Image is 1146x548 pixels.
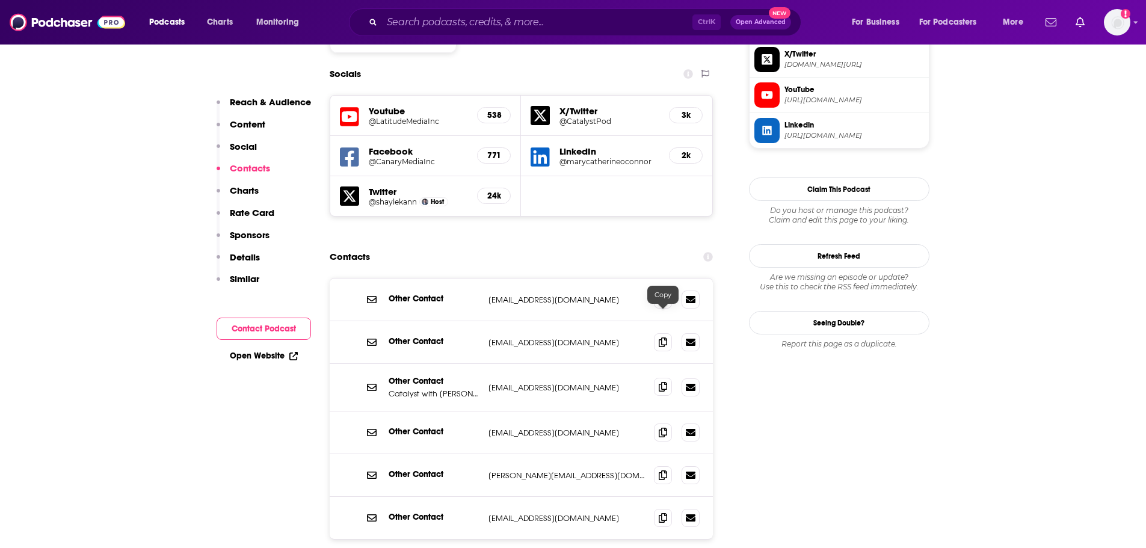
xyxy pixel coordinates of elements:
[422,199,428,205] img: Shayle Kann
[736,19,786,25] span: Open Advanced
[749,272,929,292] div: Are we missing an episode or update? Use this to check the RSS feed immediately.
[330,63,361,85] h2: Socials
[1121,9,1130,19] svg: Add a profile image
[217,318,311,340] button: Contact Podcast
[754,118,924,143] a: Linkedin[URL][DOMAIN_NAME]
[382,13,692,32] input: Search podcasts, credits, & more...
[217,185,259,207] button: Charts
[389,389,479,399] p: Catalyst with [PERSON_NAME] Podcast Email
[1003,14,1023,31] span: More
[559,105,659,117] h5: X/Twitter
[784,49,924,60] span: X/Twitter
[217,141,257,163] button: Social
[431,198,444,206] span: Host
[488,470,645,481] p: [PERSON_NAME][EMAIL_ADDRESS][DOMAIN_NAME]
[1071,12,1089,32] a: Show notifications dropdown
[217,119,265,141] button: Content
[488,383,645,393] p: [EMAIL_ADDRESS][DOMAIN_NAME]
[248,13,315,32] button: open menu
[217,229,270,251] button: Sponsors
[230,273,259,285] p: Similar
[488,513,645,523] p: [EMAIL_ADDRESS][DOMAIN_NAME]
[647,286,679,304] div: Copy
[559,157,659,166] a: @marycatherineoconnor
[230,141,257,152] p: Social
[1104,9,1130,35] img: User Profile
[217,162,270,185] button: Contacts
[749,177,929,201] button: Claim This Podcast
[730,15,791,29] button: Open AdvancedNew
[749,339,929,349] div: Report this page as a duplicate.
[679,110,692,120] h5: 3k
[911,13,994,32] button: open menu
[784,60,924,69] span: twitter.com/CatalystPod
[256,14,299,31] span: Monitoring
[749,206,929,215] span: Do you host or manage this podcast?
[199,13,240,32] a: Charts
[369,146,468,157] h5: Facebook
[217,273,259,295] button: Similar
[369,105,468,117] h5: Youtube
[1041,12,1061,32] a: Show notifications dropdown
[692,14,721,30] span: Ctrl K
[230,207,274,218] p: Rate Card
[389,336,479,346] p: Other Contact
[230,229,270,241] p: Sponsors
[217,251,260,274] button: Details
[389,469,479,479] p: Other Contact
[369,117,468,126] a: @LatitudeMediaInc
[369,186,468,197] h5: Twitter
[749,206,929,225] div: Claim and edit this page to your liking.
[360,8,813,36] div: Search podcasts, credits, & more...
[843,13,914,32] button: open menu
[784,120,924,131] span: Linkedin
[230,119,265,130] p: Content
[217,96,311,119] button: Reach & Audience
[919,14,977,31] span: For Podcasters
[207,14,233,31] span: Charts
[994,13,1038,32] button: open menu
[487,150,501,161] h5: 771
[369,157,468,166] a: @CanaryMediaInc
[487,110,501,120] h5: 538
[230,351,298,361] a: Open Website
[749,244,929,268] button: Refresh Feed
[1104,9,1130,35] span: Logged in as AlkaNara
[330,245,370,268] h2: Contacts
[217,207,274,229] button: Rate Card
[141,13,200,32] button: open menu
[488,295,645,305] p: [EMAIL_ADDRESS][DOMAIN_NAME]
[852,14,899,31] span: For Business
[784,131,924,140] span: https://www.linkedin.com/in/marycatherineoconnor
[679,150,692,161] h5: 2k
[754,47,924,72] a: X/Twitter[DOMAIN_NAME][URL]
[754,82,924,108] a: YouTube[URL][DOMAIN_NAME]
[389,512,479,522] p: Other Contact
[230,96,311,108] p: Reach & Audience
[389,426,479,437] p: Other Contact
[769,7,790,19] span: New
[749,311,929,334] a: Seeing Double?
[784,84,924,95] span: YouTube
[149,14,185,31] span: Podcasts
[389,294,479,304] p: Other Contact
[559,117,659,126] h5: @CatalystPod
[784,96,924,105] span: https://www.youtube.com/@LatitudeMediaInc
[389,376,479,386] p: Other Contact
[230,185,259,196] p: Charts
[488,428,645,438] p: [EMAIL_ADDRESS][DOMAIN_NAME]
[230,251,260,263] p: Details
[369,197,417,206] a: @shaylekann
[10,11,125,34] img: Podchaser - Follow, Share and Rate Podcasts
[230,162,270,174] p: Contacts
[1104,9,1130,35] button: Show profile menu
[559,146,659,157] h5: LinkedIn
[487,191,501,201] h5: 24k
[488,337,645,348] p: [EMAIL_ADDRESS][DOMAIN_NAME]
